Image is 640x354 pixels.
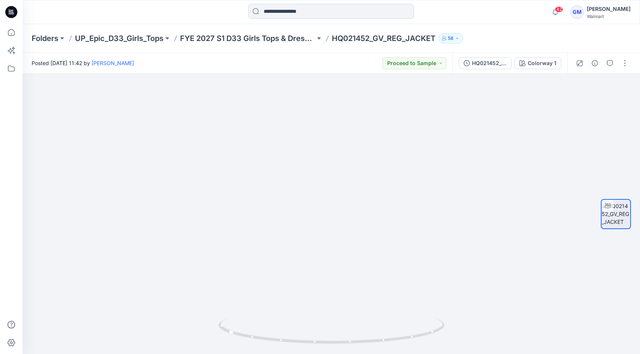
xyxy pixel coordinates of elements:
a: UP_Epic_D33_Girls_Tops [75,33,163,44]
div: HQ021452_GV_REG_JACKET 7_Colorway 1 [472,59,507,67]
div: Walmart [587,14,631,19]
p: HQ021452_GV_REG_JACKET [332,33,435,44]
img: HQ021452_GV_REG_JACKET [602,202,630,226]
button: 58 [438,33,463,44]
span: 42 [555,6,563,12]
p: 58 [448,34,454,43]
a: FYE 2027 S1 D33 Girls Tops & Dresses Epic Design [180,33,315,44]
button: HQ021452_GV_REG_JACKET 7_Colorway 1 [459,57,512,69]
div: GM [570,5,584,19]
button: Colorway 1 [515,57,561,69]
a: [PERSON_NAME] [92,60,134,66]
div: [PERSON_NAME] [587,5,631,14]
div: Colorway 1 [528,59,556,67]
a: Folders [32,33,58,44]
span: Posted [DATE] 11:42 by [32,59,134,67]
button: Details [589,57,601,69]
